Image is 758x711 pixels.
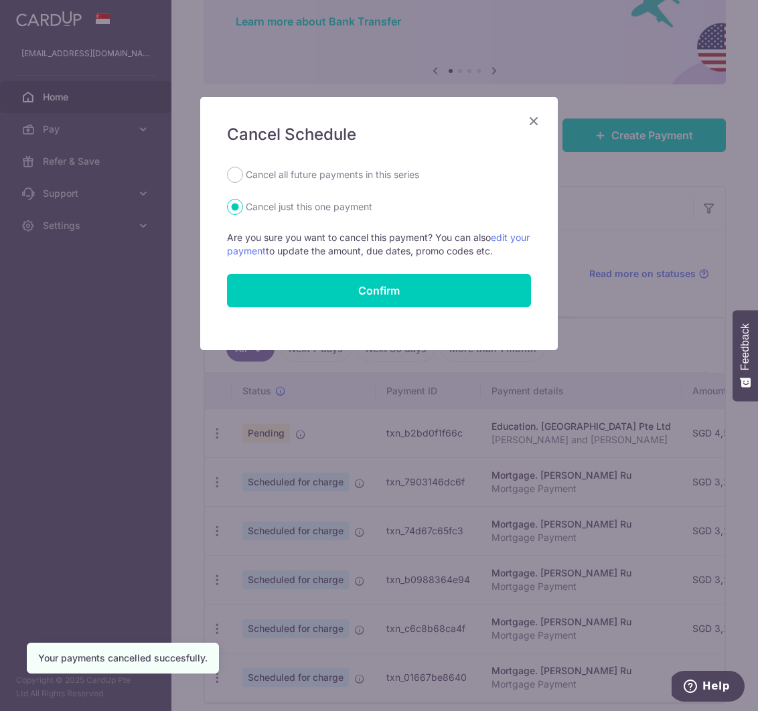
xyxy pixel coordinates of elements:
button: Feedback - Show survey [733,310,758,401]
button: Close [526,113,542,129]
button: Confirm [227,274,531,307]
p: Are you sure you want to cancel this payment? You can also to update the amount, due dates, promo... [227,231,531,258]
label: Cancel all future payments in this series [246,167,419,183]
h5: Cancel Schedule [227,124,531,145]
iframe: Opens a widget where you can find more information [672,671,745,704]
span: Feedback [739,323,751,370]
label: Cancel just this one payment [246,199,372,215]
div: Your payments cancelled succesfully. [38,651,208,665]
